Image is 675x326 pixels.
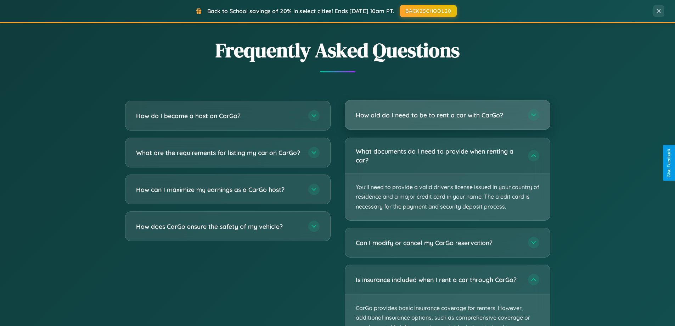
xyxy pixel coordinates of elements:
[356,275,521,284] h3: Is insurance included when I rent a car through CarGo?
[400,5,457,17] button: BACK2SCHOOL20
[356,238,521,247] h3: Can I modify or cancel my CarGo reservation?
[356,147,521,164] h3: What documents do I need to provide when renting a car?
[356,111,521,120] h3: How old do I need to be to rent a car with CarGo?
[136,222,301,231] h3: How does CarGo ensure the safety of my vehicle?
[207,7,394,15] span: Back to School savings of 20% in select cities! Ends [DATE] 10am PT.
[345,173,550,220] p: You'll need to provide a valid driver's license issued in your country of residence and a major c...
[136,148,301,157] h3: What are the requirements for listing my car on CarGo?
[125,37,550,64] h2: Frequently Asked Questions
[136,111,301,120] h3: How do I become a host on CarGo?
[136,185,301,194] h3: How can I maximize my earnings as a CarGo host?
[666,149,671,177] div: Give Feedback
